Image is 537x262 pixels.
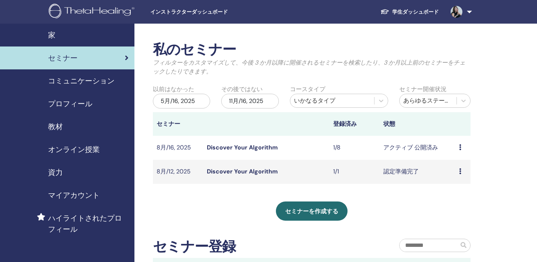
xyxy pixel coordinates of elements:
label: その後ではない [221,85,263,94]
th: セミナー [153,112,203,136]
span: インストラクターダッシュボード [150,8,261,16]
label: セミナー開催状況 [399,85,447,94]
span: セミナーを作成する [285,207,338,215]
a: 学生ダッシュボード [374,5,445,19]
a: セミナーを作成する [276,201,348,221]
h2: セミナー登録 [153,238,236,255]
td: 8月/16, 2025 [153,136,203,160]
span: プロフィール [48,98,92,109]
td: 認定準備完了 [380,160,455,184]
label: 以前はなかった [153,85,194,94]
td: アクティブ 公開済み [380,136,455,160]
span: 家 [48,30,55,41]
span: オンライン授業 [48,144,100,155]
div: 11月/16, 2025 [221,94,279,108]
img: default.jpg [451,6,462,18]
div: 5月/16, 2025 [153,94,211,108]
th: 状態 [380,112,455,136]
td: 8月/12, 2025 [153,160,203,184]
span: コミュニケーション [48,75,114,86]
h2: 私のセミナー [153,41,471,58]
img: logo.png [49,4,137,20]
span: マイアカウント [48,190,100,201]
a: Discover Your Algorithm [207,168,278,175]
td: 1/1 [329,160,380,184]
p: フィルターをカスタマイズして、今後 3 か月以降に開催されるセミナーを検索したり、3 か月以上前のセミナーをチェックしたりできます。 [153,58,471,76]
span: ハイライトされたプロフィール [48,213,129,235]
label: コースタイプ [290,85,325,94]
div: いかなるタイプ [294,96,371,105]
span: セミナー [48,52,78,63]
td: 1/8 [329,136,380,160]
span: 資力 [48,167,63,178]
th: 登録済み [329,112,380,136]
div: あらゆるステータス [403,96,453,105]
a: Discover Your Algorithm [207,144,278,151]
img: graduation-cap-white.svg [380,8,389,15]
span: 教材 [48,121,63,132]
